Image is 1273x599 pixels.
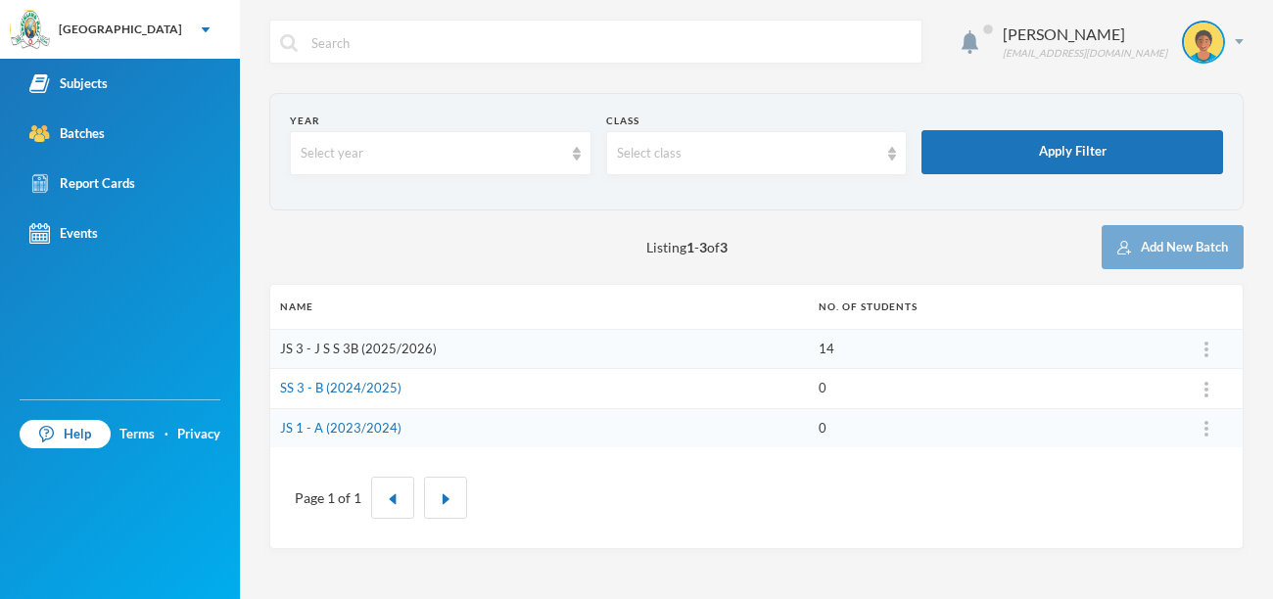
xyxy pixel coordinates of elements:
th: No. of students [809,285,1171,329]
b: 3 [699,239,707,255]
img: STUDENT [1184,23,1223,62]
b: 3 [720,239,728,255]
img: logo [11,11,50,50]
a: SS 3 - B (2024/2025) [280,380,401,395]
div: Page 1 of 1 [295,487,361,508]
button: Apply Filter [921,130,1223,174]
span: Listing - of [646,237,728,257]
b: 1 [686,239,694,255]
div: Batches [29,123,105,144]
div: · [165,425,168,444]
td: 14 [809,329,1171,369]
img: search [280,34,298,52]
img: ... [1204,421,1208,437]
div: [GEOGRAPHIC_DATA] [59,21,182,38]
a: Terms [119,425,155,444]
div: Report Cards [29,173,135,194]
div: Class [606,114,908,128]
a: Help [20,420,111,449]
div: [EMAIL_ADDRESS][DOMAIN_NAME] [1003,46,1167,61]
button: Add New Batch [1102,225,1244,269]
td: 0 [809,408,1171,447]
input: Search [309,21,912,65]
a: JS 1 - A (2023/2024) [280,420,401,436]
div: Subjects [29,73,108,94]
div: [PERSON_NAME] [1003,23,1167,46]
th: Name [270,285,809,329]
div: Events [29,223,98,244]
div: Year [290,114,591,128]
img: ... [1204,382,1208,397]
div: Select year [301,144,563,163]
a: JS 3 - J S S 3B (2025/2026) [280,341,437,356]
a: Privacy [177,425,220,444]
div: Select class [617,144,879,163]
td: 0 [809,369,1171,409]
img: ... [1204,342,1208,357]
